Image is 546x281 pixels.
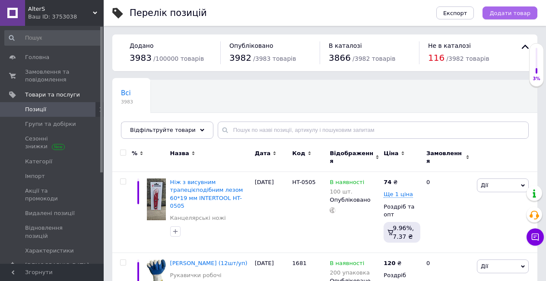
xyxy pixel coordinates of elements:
button: Додати товар [483,6,537,19]
a: [PERSON_NAME] (12шт/уп) [170,260,248,266]
div: Опубліковано [330,196,379,204]
span: Опубліковано [229,42,273,49]
span: 1681 [292,260,307,266]
span: Дії [481,182,488,188]
div: 200 упаковка [330,269,369,276]
div: ₴ [384,178,397,186]
span: Замовлення [426,150,463,165]
span: Відфільтруйте товари [130,127,196,133]
span: 3983 [121,99,133,105]
span: В каталозі [329,42,362,49]
span: / 3982 товарів [446,55,489,62]
div: Ваш ID: 3753038 [28,13,104,21]
div: ₴ [384,259,401,267]
span: Групи та добірки [25,120,76,128]
div: Роздріб [384,272,419,279]
span: % [132,150,137,157]
button: Чат з покупцем [527,228,544,246]
span: Експорт [443,10,467,16]
span: Не в каталозі [428,42,471,49]
span: Імпорт [25,172,45,180]
span: Дії [481,263,488,269]
span: В наявності [330,179,364,188]
b: 120 [384,260,395,266]
span: Позиції [25,106,46,113]
span: Головна [25,53,49,61]
span: Додано [130,42,153,49]
button: Експорт [436,6,474,19]
span: Характеристики [25,247,74,255]
a: Ніж з висувним трапецієподібним лезом 60*19 мм INTERTOOL HT-0505 [170,179,243,209]
span: Відновлення позицій [25,224,80,240]
div: 100 шт. [330,188,364,195]
span: 116 [428,53,444,63]
input: Пошук по назві позиції, артикулу і пошуковим запитам [218,122,529,139]
span: 3983 [130,53,152,63]
span: Товари та послуги [25,91,80,99]
div: 3% [530,76,543,82]
span: AlterS [28,5,93,13]
div: 0 [421,172,475,253]
span: Додати товар [489,10,530,16]
div: Перелік позицій [130,9,207,18]
span: Дата [255,150,271,157]
span: Замовлення та повідомлення [25,68,80,84]
span: Відображення [330,150,373,165]
input: Пошук [4,30,102,46]
span: HT-0505 [292,179,316,185]
b: 74 [384,179,391,185]
img: Нож с выдвижным трапециевидным лезвием 60*19 мм INTERTOOL HT-0505 [147,178,166,220]
div: Роздріб та опт [384,203,419,219]
span: 3866 [329,53,351,63]
span: Акції та промокоди [25,187,80,203]
a: Канцелярські ножі [170,214,226,222]
span: Ще 1 ціна [384,191,413,198]
span: Сезонні знижки [25,135,80,150]
a: Рукавички робочі [170,272,222,279]
span: Код [292,150,305,157]
span: / 100000 товарів [153,55,204,62]
span: Категорії [25,158,52,165]
div: [DATE] [253,172,290,253]
span: Ціна [384,150,398,157]
span: 3982 [229,53,251,63]
span: / 3983 товарів [253,55,296,62]
span: Всі [121,89,131,97]
span: / 3982 товарів [352,55,395,62]
span: В наявності [121,122,161,130]
span: 9.96%, 7.37 ₴ [393,225,414,240]
span: [DEMOGRAPHIC_DATA] [25,262,89,269]
span: Видалені позиції [25,209,75,217]
span: В наявності [330,260,364,269]
span: Назва [170,150,189,157]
